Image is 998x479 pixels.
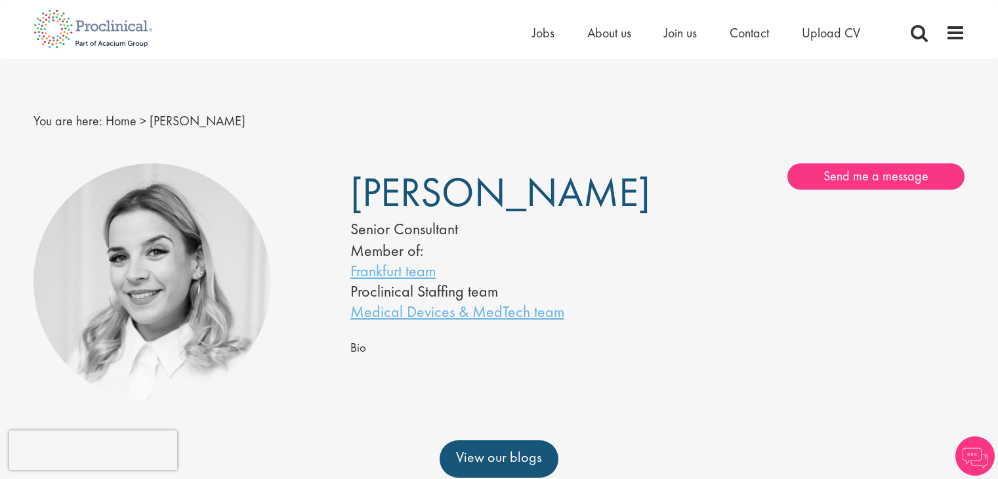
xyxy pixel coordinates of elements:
span: > [140,112,146,129]
a: Send me a message [787,163,965,190]
img: Chatbot [955,436,995,476]
a: Join us [664,24,697,41]
a: Frankfurt team [350,260,436,281]
a: About us [587,24,631,41]
span: Bio [350,340,366,356]
li: Proclinical Staffing team [350,281,618,301]
span: You are here: [33,112,102,129]
a: View our blogs [440,440,558,477]
a: Upload CV [802,24,860,41]
img: Tamara Lévai [33,163,272,402]
span: [PERSON_NAME] [150,112,245,129]
a: Jobs [532,24,554,41]
iframe: reCAPTCHA [9,430,177,470]
span: [PERSON_NAME] [350,166,650,219]
a: breadcrumb link [106,112,136,129]
div: Senior Consultant [350,218,618,240]
label: Member of: [350,240,423,260]
a: Contact [730,24,769,41]
a: Medical Devices & MedTech team [350,301,564,322]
